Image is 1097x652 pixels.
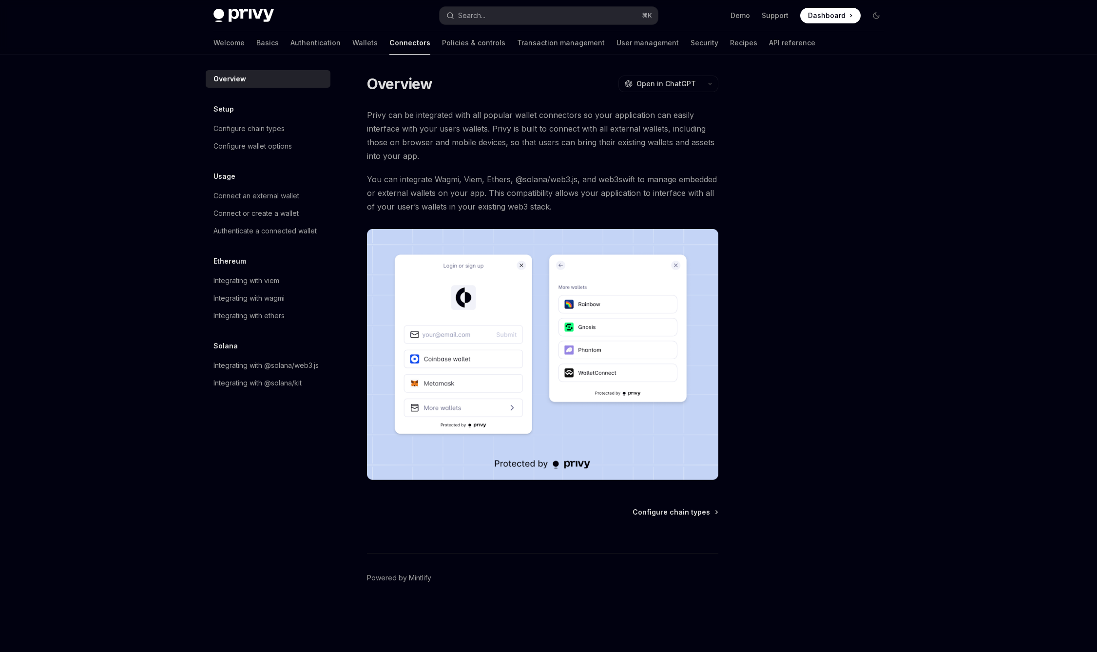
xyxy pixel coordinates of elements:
[206,307,330,325] a: Integrating with ethers
[213,377,302,389] div: Integrating with @solana/kit
[389,31,430,55] a: Connectors
[730,31,757,55] a: Recipes
[442,31,505,55] a: Policies & controls
[213,310,285,322] div: Integrating with ethers
[367,173,718,213] span: You can integrate Wagmi, Viem, Ethers, @solana/web3.js, and web3swift to manage embedded or exter...
[206,187,330,205] a: Connect an external wallet
[618,76,702,92] button: Open in ChatGPT
[213,171,235,182] h5: Usage
[868,8,884,23] button: Toggle dark mode
[213,103,234,115] h5: Setup
[206,137,330,155] a: Configure wallet options
[636,79,696,89] span: Open in ChatGPT
[213,208,299,219] div: Connect or create a wallet
[206,222,330,240] a: Authenticate a connected wallet
[206,120,330,137] a: Configure chain types
[213,292,285,304] div: Integrating with wagmi
[352,31,378,55] a: Wallets
[731,11,750,20] a: Demo
[367,229,718,480] img: Connectors3
[800,8,861,23] a: Dashboard
[213,225,317,237] div: Authenticate a connected wallet
[633,507,717,517] a: Configure chain types
[213,140,292,152] div: Configure wallet options
[206,289,330,307] a: Integrating with wagmi
[691,31,718,55] a: Security
[206,374,330,392] a: Integrating with @solana/kit
[367,573,431,583] a: Powered by Mintlify
[808,11,846,20] span: Dashboard
[213,360,319,371] div: Integrating with @solana/web3.js
[616,31,679,55] a: User management
[213,73,246,85] div: Overview
[367,75,433,93] h1: Overview
[458,10,485,21] div: Search...
[213,9,274,22] img: dark logo
[762,11,789,20] a: Support
[206,70,330,88] a: Overview
[213,31,245,55] a: Welcome
[206,357,330,374] a: Integrating with @solana/web3.js
[213,190,299,202] div: Connect an external wallet
[290,31,341,55] a: Authentication
[213,123,285,134] div: Configure chain types
[213,275,279,287] div: Integrating with viem
[440,7,658,24] button: Search...⌘K
[517,31,605,55] a: Transaction management
[769,31,815,55] a: API reference
[367,108,718,163] span: Privy can be integrated with all popular wallet connectors so your application can easily interfa...
[633,507,710,517] span: Configure chain types
[213,255,246,267] h5: Ethereum
[642,12,652,19] span: ⌘ K
[256,31,279,55] a: Basics
[206,272,330,289] a: Integrating with viem
[206,205,330,222] a: Connect or create a wallet
[213,340,238,352] h5: Solana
